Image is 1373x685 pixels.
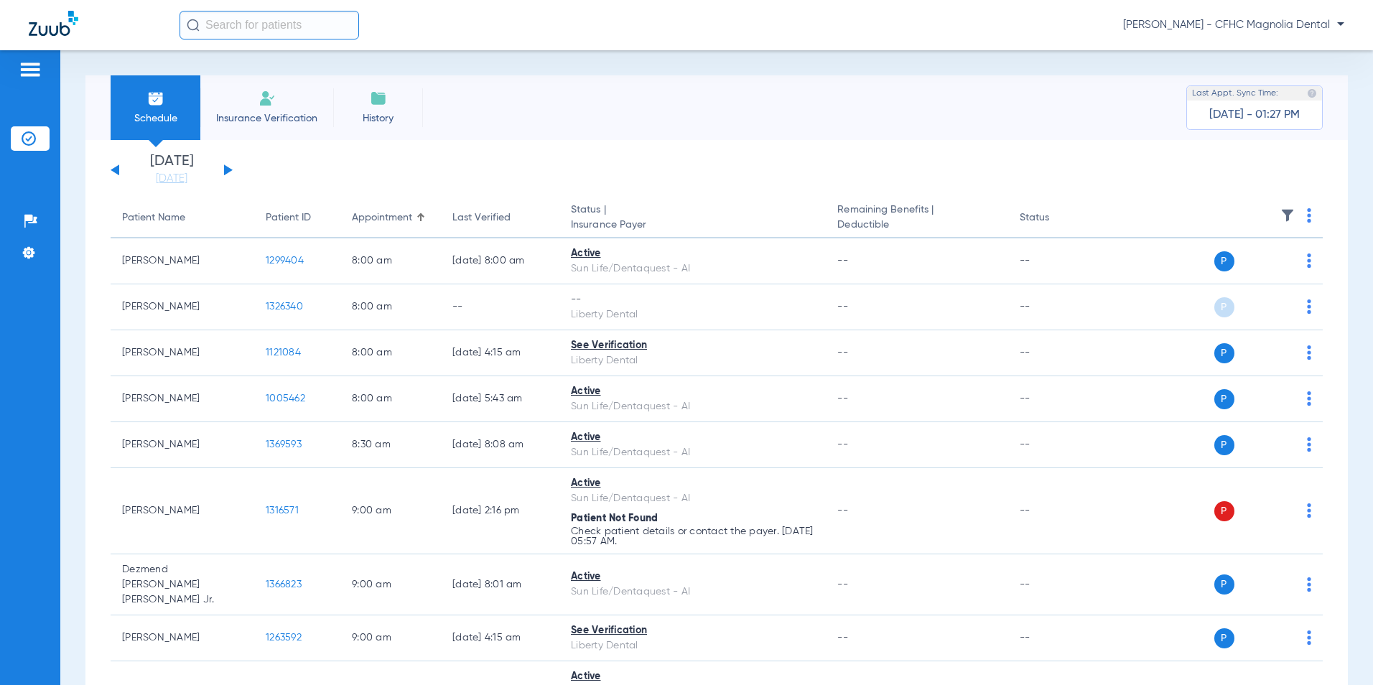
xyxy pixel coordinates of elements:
[111,468,254,554] td: [PERSON_NAME]
[571,513,658,523] span: Patient Not Found
[1123,18,1344,32] span: [PERSON_NAME] - CFHC Magnolia Dental
[344,111,412,126] span: History
[1280,208,1295,223] img: filter.svg
[19,61,42,78] img: hamburger-icon
[180,11,359,39] input: Search for patients
[122,210,243,225] div: Patient Name
[266,579,302,590] span: 1366823
[121,111,190,126] span: Schedule
[837,302,848,312] span: --
[571,246,814,261] div: Active
[1008,376,1105,422] td: --
[441,284,559,330] td: --
[340,330,441,376] td: 8:00 AM
[340,422,441,468] td: 8:30 AM
[266,302,303,312] span: 1326340
[837,633,848,643] span: --
[571,526,814,546] p: Check patient details or contact the payer. [DATE] 05:57 AM.
[1307,253,1311,268] img: group-dot-blue.svg
[266,210,329,225] div: Patient ID
[1301,616,1373,685] iframe: Chat Widget
[1008,198,1105,238] th: Status
[1008,554,1105,615] td: --
[837,393,848,404] span: --
[1192,86,1278,101] span: Last Appt. Sync Time:
[837,218,996,233] span: Deductible
[837,348,848,358] span: --
[111,284,254,330] td: [PERSON_NAME]
[111,376,254,422] td: [PERSON_NAME]
[266,256,304,266] span: 1299404
[1209,108,1300,122] span: [DATE] - 01:27 PM
[1008,238,1105,284] td: --
[1214,251,1234,271] span: P
[129,154,215,186] li: [DATE]
[1008,330,1105,376] td: --
[187,19,200,32] img: Search Icon
[1307,208,1311,223] img: group-dot-blue.svg
[29,11,78,36] img: Zuub Logo
[571,669,814,684] div: Active
[1008,422,1105,468] td: --
[571,261,814,276] div: Sun Life/Dentaquest - AI
[441,376,559,422] td: [DATE] 5:43 AM
[111,330,254,376] td: [PERSON_NAME]
[837,439,848,449] span: --
[266,505,299,516] span: 1316571
[266,393,305,404] span: 1005462
[571,623,814,638] div: See Verification
[571,491,814,506] div: Sun Life/Dentaquest - AI
[1307,299,1311,314] img: group-dot-blue.svg
[837,579,848,590] span: --
[571,638,814,653] div: Liberty Dental
[1214,628,1234,648] span: P
[340,376,441,422] td: 8:00 AM
[266,210,311,225] div: Patient ID
[1307,88,1317,98] img: last sync help info
[129,172,215,186] a: [DATE]
[1214,501,1234,521] span: P
[1008,284,1105,330] td: --
[111,554,254,615] td: Dezmend [PERSON_NAME] [PERSON_NAME] Jr.
[1307,391,1311,406] img: group-dot-blue.svg
[837,505,848,516] span: --
[1008,615,1105,661] td: --
[370,90,387,107] img: History
[340,615,441,661] td: 9:00 AM
[826,198,1007,238] th: Remaining Benefits |
[441,422,559,468] td: [DATE] 8:08 AM
[111,422,254,468] td: [PERSON_NAME]
[571,569,814,584] div: Active
[571,445,814,460] div: Sun Life/Dentaquest - AI
[837,256,848,266] span: --
[571,338,814,353] div: See Verification
[340,284,441,330] td: 8:00 AM
[266,439,302,449] span: 1369593
[340,238,441,284] td: 8:00 AM
[1214,435,1234,455] span: P
[1307,577,1311,592] img: group-dot-blue.svg
[441,238,559,284] td: [DATE] 8:00 AM
[441,554,559,615] td: [DATE] 8:01 AM
[1307,503,1311,518] img: group-dot-blue.svg
[340,554,441,615] td: 9:00 AM
[571,292,814,307] div: --
[571,307,814,322] div: Liberty Dental
[571,476,814,491] div: Active
[1008,468,1105,554] td: --
[452,210,548,225] div: Last Verified
[147,90,164,107] img: Schedule
[441,615,559,661] td: [DATE] 4:15 AM
[571,218,814,233] span: Insurance Payer
[266,348,301,358] span: 1121084
[111,615,254,661] td: [PERSON_NAME]
[571,384,814,399] div: Active
[352,210,429,225] div: Appointment
[266,633,302,643] span: 1263592
[1214,389,1234,409] span: P
[571,584,814,600] div: Sun Life/Dentaquest - AI
[122,210,185,225] div: Patient Name
[1214,343,1234,363] span: P
[571,353,814,368] div: Liberty Dental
